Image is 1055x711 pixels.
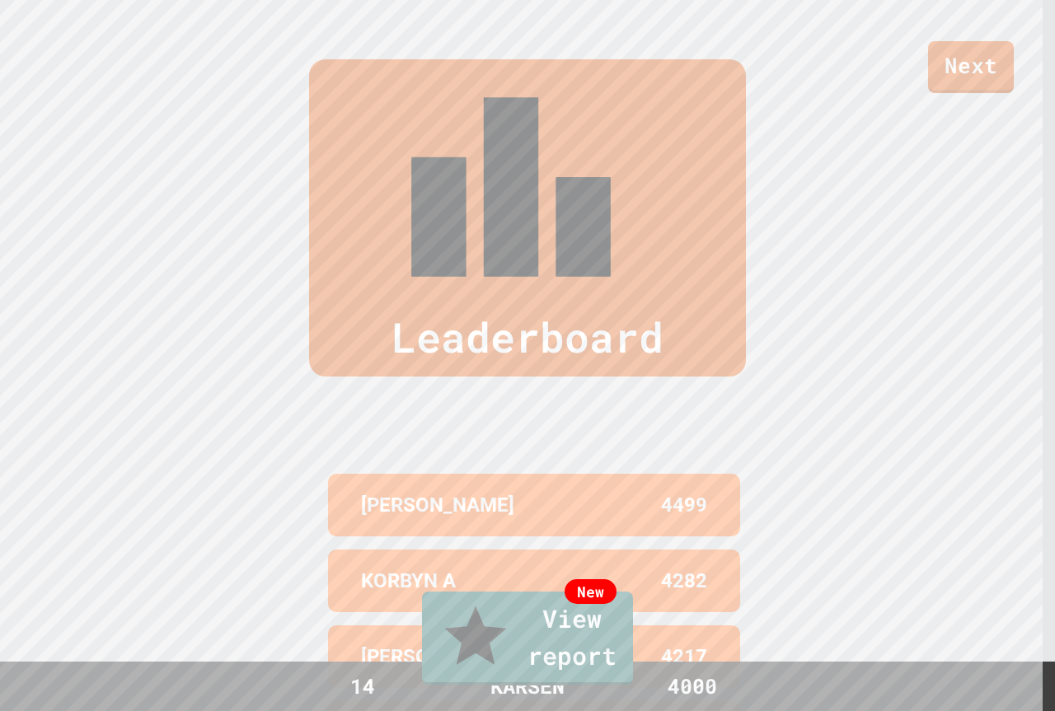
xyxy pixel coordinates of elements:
[361,566,456,596] p: KORBYN A
[661,566,707,596] p: 4282
[928,41,1014,93] a: Next
[565,579,617,604] div: New
[361,490,514,520] p: [PERSON_NAME]
[309,59,746,377] div: Leaderboard
[422,592,633,685] a: View report
[661,490,707,520] p: 4499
